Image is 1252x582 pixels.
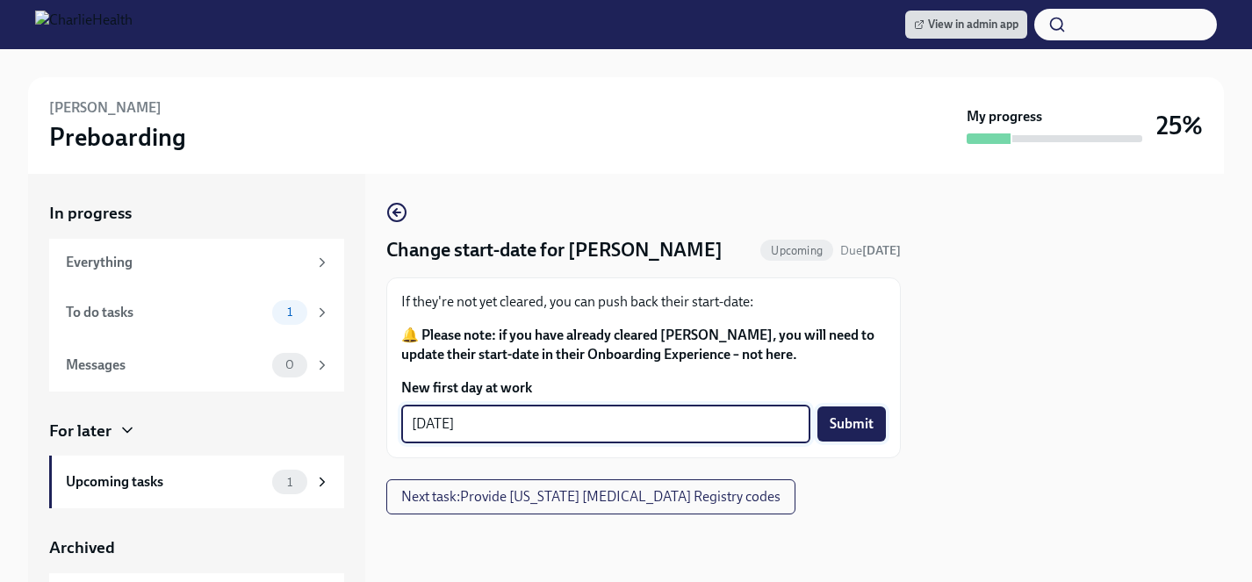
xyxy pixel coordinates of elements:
div: Upcoming tasks [66,472,265,492]
span: View in admin app [914,16,1018,33]
span: 1 [277,305,303,319]
textarea: [DATE] [412,413,800,435]
a: In progress [49,202,344,225]
span: 1 [277,476,303,489]
a: Archived [49,536,344,559]
a: View in admin app [905,11,1027,39]
h3: Preboarding [49,121,186,153]
span: September 9th, 2025 09:00 [840,242,901,259]
button: Submit [817,406,886,442]
span: Upcoming [760,244,833,257]
strong: 🔔 Please note: if you have already cleared [PERSON_NAME], you will need to update their start-dat... [401,327,874,363]
div: For later [49,420,112,442]
strong: My progress [967,107,1042,126]
div: To do tasks [66,303,265,322]
a: To do tasks1 [49,286,344,339]
a: Everything [49,239,344,286]
h4: Change start-date for [PERSON_NAME] [386,237,723,263]
span: Next task : Provide [US_STATE] [MEDICAL_DATA] Registry codes [401,488,781,506]
h6: [PERSON_NAME] [49,98,162,118]
span: 0 [275,358,305,371]
span: Submit [830,415,874,433]
div: Everything [66,253,307,272]
div: Messages [66,356,265,375]
h3: 25% [1156,110,1203,141]
a: Upcoming tasks1 [49,456,344,508]
button: Next task:Provide [US_STATE] [MEDICAL_DATA] Registry codes [386,479,795,514]
strong: [DATE] [862,243,901,258]
span: Due [840,243,901,258]
label: New first day at work [401,378,886,398]
p: If they're not yet cleared, you can push back their start-date: [401,292,886,312]
a: For later [49,420,344,442]
img: CharlieHealth [35,11,133,39]
a: Messages0 [49,339,344,392]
